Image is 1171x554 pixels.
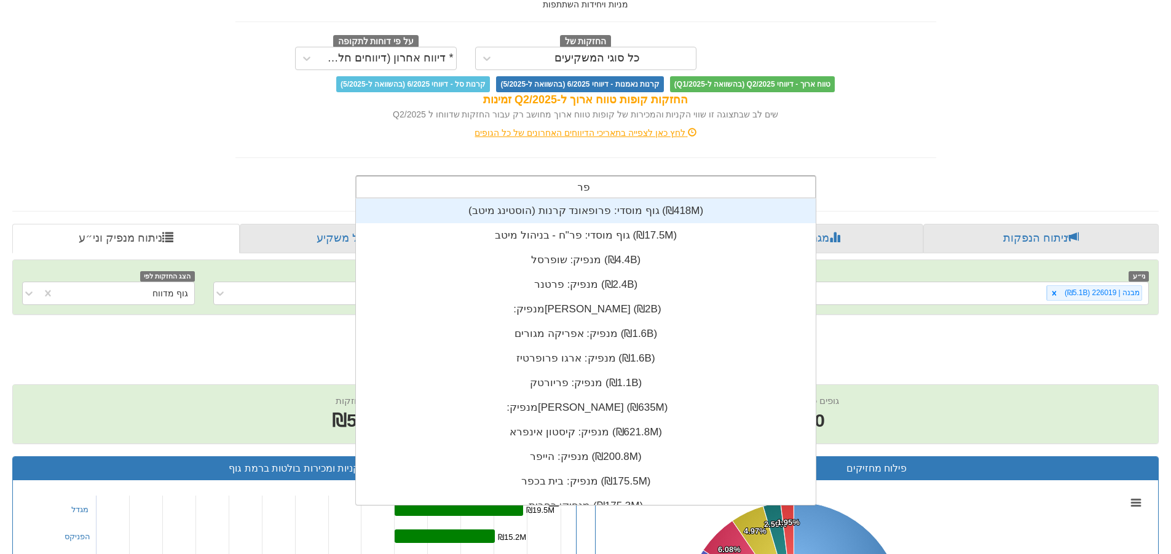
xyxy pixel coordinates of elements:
span: קרנות סל - דיווחי 6/2025 (בהשוואה ל-5/2025) [336,76,490,92]
a: מגדל [71,505,89,514]
span: ₪5.1B [332,410,385,430]
div: גוף מדווח [152,287,188,299]
div: מנפיק: ‏הייפר ‎(₪200.8M)‎ [356,445,816,469]
div: מנפיק: ‏קיסטון אינפרא ‎(₪621.8M)‎ [356,420,816,445]
tspan: 2.59% [764,520,787,529]
a: ניתוח הנפקות [923,224,1159,253]
div: מנפיק: ‏בית בכפר ‎(₪175.5M)‎ [356,469,816,494]
div: מבנה | 226019 (₪5.1B) [1061,286,1141,300]
div: החזקות קופות טווח ארוך ל-Q2/2025 זמינות [235,92,936,108]
h3: פילוח מחזיקים [605,463,1149,474]
h3: קניות ומכירות בולטות ברמת גוף [22,463,567,474]
span: ני״ע [1129,271,1149,282]
div: מנפיק: ‏שופרסל ‎(₪4.4B)‎ [356,248,816,272]
a: הפניקס [65,532,90,541]
tspan: ₪19.5M [526,505,554,515]
span: קרנות נאמנות - דיווחי 6/2025 (בהשוואה ל-5/2025) [496,76,663,92]
tspan: 1.95% [777,518,800,527]
tspan: 6.08% [718,545,741,554]
div: מנפיק: ‏[PERSON_NAME] ‎(₪2B)‎ [356,297,816,322]
a: פרופיל משקיע [240,224,471,253]
div: גוף מוסדי: ‏פרופאונד קרנות (הוסטינג מיטב) ‎(₪418M)‎ [356,199,816,223]
div: מנפיק: ‏אפריקה מגורים ‎(₪1.6B)‎ [356,322,816,346]
div: מנפיק: ‏פרטנר ‎(₪2.4B)‎ [356,272,816,297]
div: מנפיק: ‏פריורטק ‎(₪1.1B)‎ [356,371,816,395]
div: גוף מוסדי: ‏פר"ח - בניהול מיטב ‎(₪17.5M)‎ [356,223,816,248]
div: מנפיק: ‏[PERSON_NAME] ‎(₪635M)‎ [356,395,816,420]
a: ניתוח מנפיק וני״ע [12,224,240,253]
div: מנפיק: ‏כפרית ‎(₪175.3M)‎ [356,494,816,518]
span: החזקות של [560,35,612,49]
div: * דיווח אחרון (דיווחים חלקיים) [321,52,454,65]
tspan: 4.97% [744,526,767,536]
div: כל סוגי המשקיעים [554,52,640,65]
div: מנפיק: ‏ארגו פרופרטיז ‎(₪1.6B)‎ [356,346,816,371]
div: לחץ כאן לצפייה בתאריכי הדיווחים האחרונים של כל הגופים [226,127,945,139]
span: שווי החזקות [336,395,382,406]
h2: מבנה | 226019 - ניתוח ני״ע [12,327,1159,347]
div: שים לב שבתצוגה זו שווי הקניות והמכירות של קופות טווח ארוך מחושב רק עבור החזקות שדווחו ל Q2/2025 [235,108,936,121]
tspan: ₪15.2M [498,532,526,542]
span: על פי דוחות לתקופה [333,35,419,49]
span: הצג החזקות לפי [140,271,194,282]
span: טווח ארוך - דיווחי Q2/2025 (בהשוואה ל-Q1/2025) [670,76,835,92]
